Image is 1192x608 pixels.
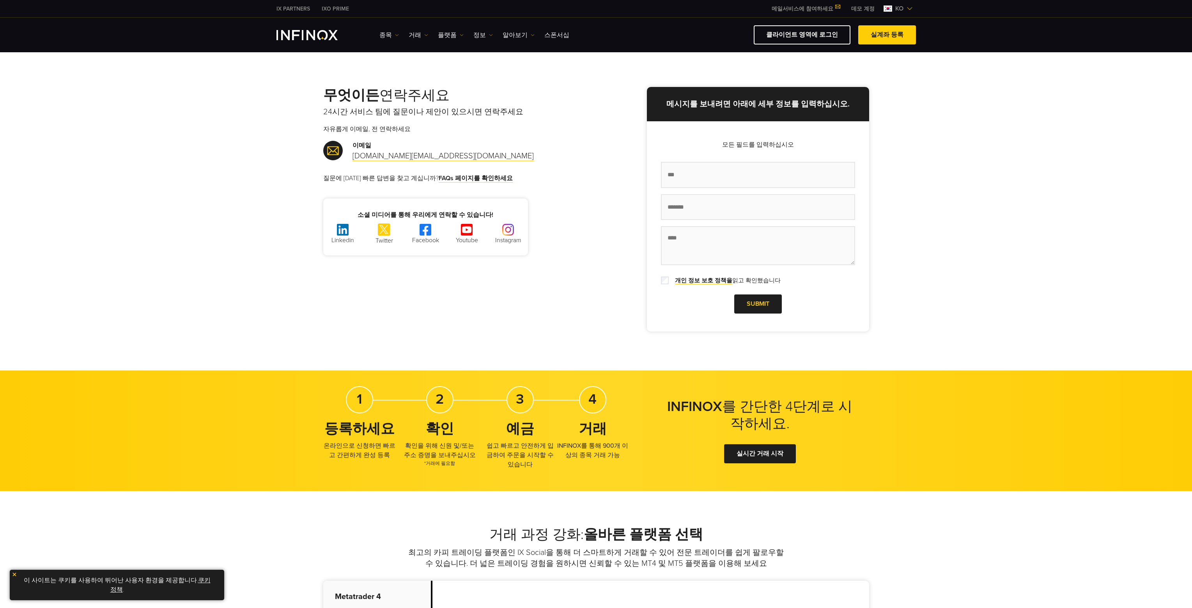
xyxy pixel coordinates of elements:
[323,106,596,117] p: 24시간 서비스 팀에 질문이나 제안이 있으시면 연락주세요
[323,87,379,104] strong: 무엇이든
[858,25,916,44] a: 실계좌 등록
[358,211,493,219] strong: 소셜 미디어를 통해 우리에게 연락할 수 있습니다!
[754,25,850,44] a: 클라이언트 영역에 로그인
[323,236,362,245] p: Linkedin
[675,277,732,284] a: 개인 정보 보호 정책을
[352,142,371,149] strong: 이메일
[724,444,796,463] a: 실시간 거래 시작
[667,398,722,415] strong: INFINOX
[406,236,445,245] p: Facebook
[276,30,356,40] a: INFINOX Logo
[666,99,850,109] strong: 메시지를 보내려면 아래에 세부 정보를 입력하십시오.
[506,420,534,437] strong: 예금
[516,391,524,408] strong: 3
[473,30,493,40] a: 정보
[14,574,220,596] p: 이 사이트는 쿠키를 사용하여 뛰어난 사용자 환경을 제공합니다. .
[324,420,395,437] strong: 등록하세요
[404,460,476,467] span: *거래에 필요함
[670,276,781,285] label: 읽고 확인했습니다
[407,547,785,569] p: 최고의 카피 트레이딩 플랫폼인 IX Social을 통해 더 스마트하게 거래할 수 있어 전문 트레이더를 쉽게 팔로우할 수 있습니다. 더 넓은 트레이딩 경험을 원하시면 신뢰할 수...
[662,398,857,433] h2: 를 간단한 4단계로 시작하세요.
[365,236,404,245] p: Twitter
[892,4,907,13] span: ko
[404,441,476,467] p: 확인을 위해 신원 및/또는 주소 증명을 보내주십시오
[409,30,428,40] a: 거래
[352,151,534,161] a: [DOMAIN_NAME][EMAIL_ADDRESS][DOMAIN_NAME]
[436,391,444,408] strong: 2
[584,526,703,543] strong: 올바른 플랫폼 선택
[579,420,607,437] strong: 거래
[447,236,486,245] p: Youtube
[323,124,596,134] p: 자유롭게 이메일, 전 연락하세요
[661,140,855,149] p: 모든 필드를 입력하십시오
[316,5,355,13] a: INFINOX
[357,391,362,408] strong: 1
[438,30,464,40] a: 플랫폼
[323,526,869,543] h2: 거래 과정 강화:
[12,572,17,577] img: yellow close icon
[323,87,596,104] h2: 연락주세요
[439,174,513,183] a: FAQs 페이지를 확인하세요
[845,5,880,13] a: INFINOX MENU
[734,294,782,314] a: Submit
[544,30,569,40] a: 스폰서십
[766,5,845,12] a: 메일서비스에 참여하세요
[271,5,316,13] a: INFINOX
[379,30,399,40] a: 종목
[588,391,597,408] strong: 4
[489,236,528,245] p: Instagram
[323,174,596,183] p: 질문에 [DATE] 빠른 답변을 찾고 계십니까?
[426,420,454,437] strong: 확인
[484,441,556,469] p: 쉽고 빠르고 안전하게 입금하여 주문을 시작할 수 있습니다
[556,441,629,460] p: INFINOX를 통해 900개 이상의 종목 거래 가능
[503,30,535,40] a: 알아보기
[323,441,396,460] p: 온라인으로 신청하면 빠르고 간편하게 완성 등록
